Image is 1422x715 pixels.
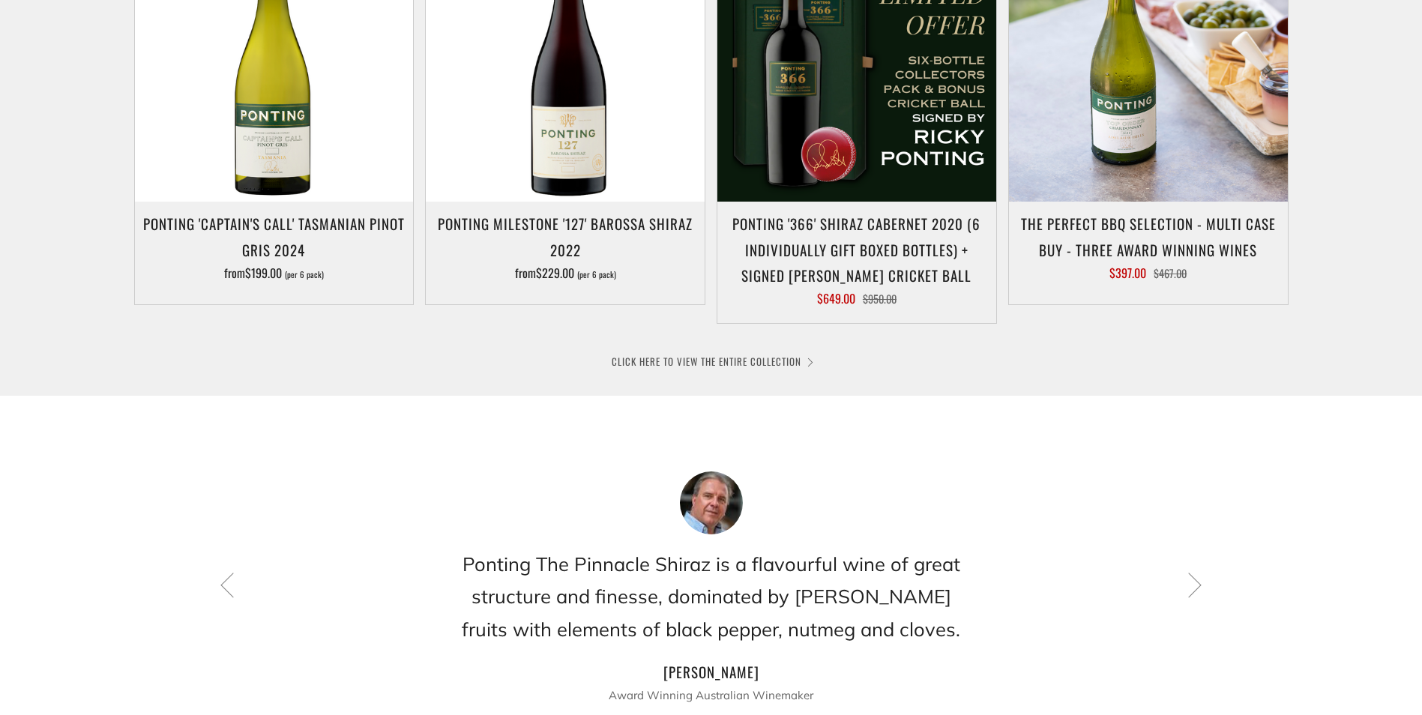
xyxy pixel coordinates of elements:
h2: Ponting The Pinnacle Shiraz is a flavourful wine of great structure and finesse, dominated by [PE... [457,548,966,645]
a: Ponting Milestone '127' Barossa Shiraz 2022 from$229.00 (per 6 pack) [426,211,705,286]
span: $397.00 [1109,264,1146,282]
span: $649.00 [817,289,855,307]
span: $199.00 [245,264,282,282]
a: Ponting 'Captain's Call' Tasmanian Pinot Gris 2024 from$199.00 (per 6 pack) [135,211,414,286]
span: $467.00 [1154,265,1187,281]
h4: [PERSON_NAME] [457,659,966,684]
a: Ponting '366' Shiraz Cabernet 2020 (6 individually gift boxed bottles) + SIGNED [PERSON_NAME] CRI... [717,211,996,304]
span: $950.00 [863,291,897,307]
h3: Ponting '366' Shiraz Cabernet 2020 (6 individually gift boxed bottles) + SIGNED [PERSON_NAME] CRI... [725,211,989,288]
p: Award Winning Australian Winemaker [457,684,966,707]
span: (per 6 pack) [577,271,616,279]
h3: Ponting 'Captain's Call' Tasmanian Pinot Gris 2024 [142,211,406,262]
a: CLICK HERE TO VIEW THE ENTIRE COLLECTION [612,354,811,369]
span: from [224,264,324,282]
span: from [515,264,616,282]
span: $229.00 [536,264,574,282]
h3: Ponting Milestone '127' Barossa Shiraz 2022 [433,211,697,262]
a: The perfect BBQ selection - MULTI CASE BUY - Three award winning wines $397.00 $467.00 [1009,211,1288,286]
span: (per 6 pack) [285,271,324,279]
h3: The perfect BBQ selection - MULTI CASE BUY - Three award winning wines [1016,211,1280,262]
